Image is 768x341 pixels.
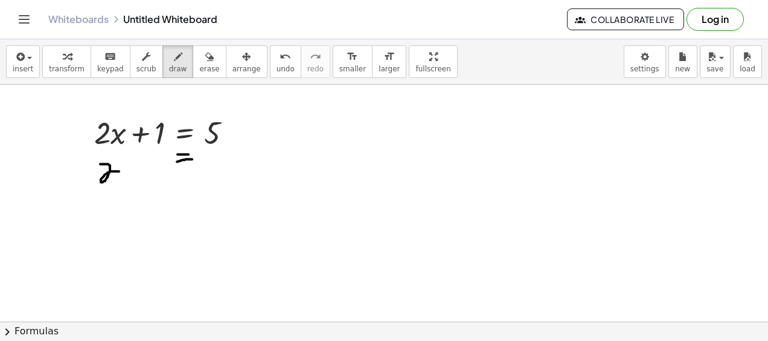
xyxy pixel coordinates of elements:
[226,45,267,78] button: arrange
[339,65,366,73] span: smaller
[624,45,666,78] button: settings
[42,45,91,78] button: transform
[97,65,124,73] span: keypad
[162,45,194,78] button: draw
[136,65,156,73] span: scrub
[415,65,450,73] span: fullscreen
[668,45,697,78] button: new
[686,8,744,31] button: Log in
[740,65,755,73] span: load
[104,50,116,64] i: keyboard
[270,45,301,78] button: undoundo
[733,45,762,78] button: load
[307,65,324,73] span: redo
[49,65,85,73] span: transform
[130,45,163,78] button: scrub
[91,45,130,78] button: keyboardkeypad
[409,45,457,78] button: fullscreen
[232,65,261,73] span: arrange
[347,50,358,64] i: format_size
[277,65,295,73] span: undo
[577,14,674,25] span: Collaborate Live
[280,50,291,64] i: undo
[6,45,40,78] button: insert
[14,10,34,29] button: Toggle navigation
[567,8,684,30] button: Collaborate Live
[630,65,659,73] span: settings
[48,13,109,25] a: Whiteboards
[372,45,406,78] button: format_sizelarger
[13,65,33,73] span: insert
[700,45,731,78] button: save
[301,45,330,78] button: redoredo
[193,45,226,78] button: erase
[383,50,395,64] i: format_size
[199,65,219,73] span: erase
[333,45,373,78] button: format_sizesmaller
[169,65,187,73] span: draw
[310,50,321,64] i: redo
[379,65,400,73] span: larger
[706,65,723,73] span: save
[675,65,690,73] span: new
